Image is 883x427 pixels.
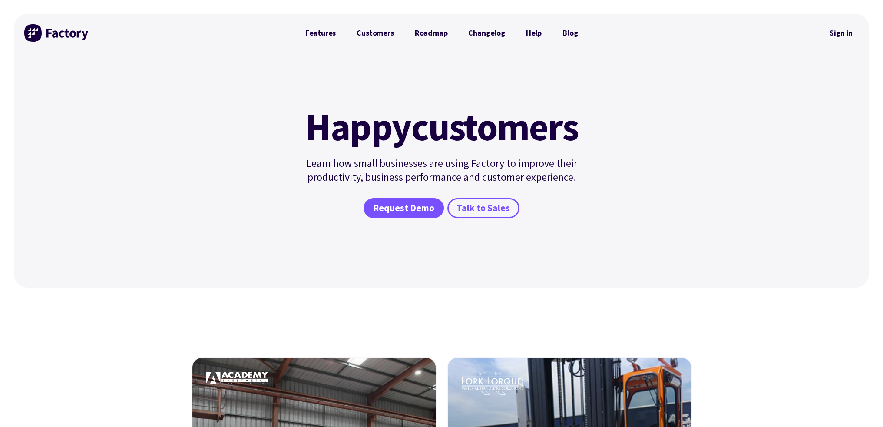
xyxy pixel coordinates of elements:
a: Roadmap [404,24,458,42]
h1: customers [300,108,583,146]
p: Learn how small businesses are using Factory to improve their productivity, business performance ... [300,156,583,184]
nav: Primary Navigation [295,24,589,42]
a: Sign in [823,23,859,43]
mark: Happy [305,108,411,146]
a: Request Demo [364,198,443,218]
a: Customers [346,24,404,42]
span: Request Demo [373,202,434,215]
a: Help [516,24,552,42]
a: Changelog [458,24,515,42]
img: Factory [24,24,89,42]
nav: Secondary Navigation [823,23,859,43]
a: Blog [552,24,588,42]
iframe: Chat Widget [735,333,883,427]
a: Features [295,24,347,42]
a: Talk to Sales [447,198,519,218]
span: Talk to Sales [456,202,510,215]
